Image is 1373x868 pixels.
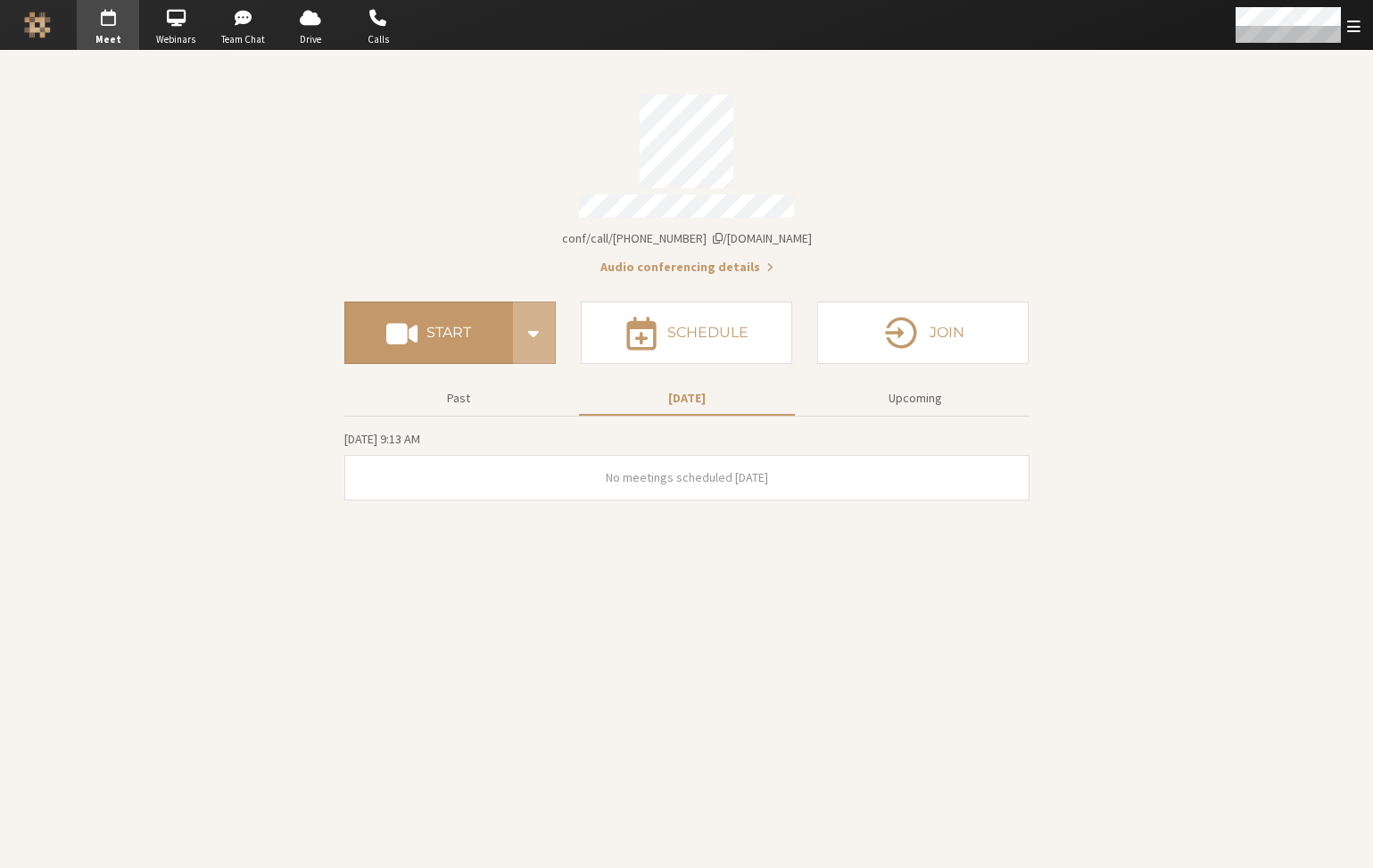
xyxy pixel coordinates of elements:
[344,429,1030,500] section: Today's Meetings
[817,302,1029,364] button: Join
[347,32,409,47] span: Calls
[807,383,1023,414] button: Upcoming
[667,326,749,340] h4: Schedule
[606,469,768,485] span: No meetings scheduled [DATE]
[930,326,964,340] h4: Join
[344,82,1030,277] section: Account details
[600,258,773,277] button: Audio conferencing details
[581,302,792,364] button: Schedule
[562,229,812,248] button: Copy my meeting room linkCopy my meeting room link
[579,383,795,414] button: [DATE]
[145,32,207,47] span: Webinars
[279,32,342,47] span: Drive
[77,32,139,47] span: Meet
[24,12,51,38] img: Iotum
[426,326,471,340] h4: Start
[513,302,556,364] div: Start conference options
[562,230,812,246] span: Copy my meeting room link
[212,32,275,47] span: Team Chat
[344,302,513,364] button: Start
[344,431,420,447] span: [DATE] 9:13 AM
[351,383,567,414] button: Past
